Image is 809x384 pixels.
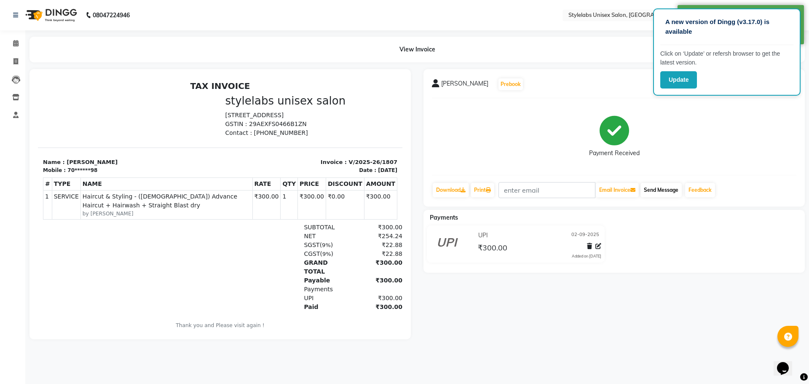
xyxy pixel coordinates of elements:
p: A new version of Dingg (v3.17.0) is available [665,17,788,36]
div: ( ) [261,172,313,181]
div: SUBTOTAL [261,145,313,154]
th: TYPE [14,100,43,113]
div: Mobile : [5,89,28,97]
div: Added on [DATE] [572,253,601,259]
td: ₹300.00 [214,113,243,142]
td: ₹0.00 [288,113,326,142]
p: [STREET_ADDRESS] [188,33,360,42]
th: RATE [214,100,243,113]
a: Feedback [685,183,715,197]
div: ₹254.24 [313,154,364,163]
td: 1 [5,113,14,142]
h2: TAX INVOICE [5,3,359,13]
a: Print [471,183,494,197]
th: AMOUNT [326,100,359,113]
span: UPI [266,217,276,224]
th: NAME [43,100,214,113]
p: GSTIN : 29AEXFS0466B1ZN [188,42,360,51]
div: Paid [261,225,313,234]
div: ₹22.88 [313,163,364,172]
input: enter email [498,182,595,198]
img: logo [21,3,79,27]
div: Payments [261,207,313,216]
th: # [5,100,14,113]
th: PRICE [260,100,288,113]
td: ₹300.00 [326,113,359,142]
h3: stylelabs unisex salon [188,17,360,30]
div: GRAND TOTAL [261,181,313,199]
span: 02-09-2025 [571,231,599,240]
div: ₹300.00 [313,199,364,207]
button: Prebook [498,78,523,90]
p: Invoice : V/2025-26/1807 [188,81,360,89]
span: UPI [478,231,488,240]
span: CGST [266,173,282,180]
div: [DATE] [340,89,359,97]
b: 08047224946 [93,3,130,27]
span: Payments [430,214,458,221]
td: ₹300.00 [260,113,288,142]
iframe: chat widget [774,350,801,376]
div: ₹300.00 [313,216,364,225]
p: Contact : [PHONE_NUMBER] [188,51,360,60]
th: DISCOUNT [288,100,326,113]
div: View Invoice [29,37,805,62]
a: Download [433,183,469,197]
div: ₹300.00 [313,225,364,234]
div: Payment Received [589,149,640,158]
span: 9% [284,173,293,180]
div: ₹300.00 [313,181,364,199]
p: Name : [PERSON_NAME] [5,81,177,89]
button: Send Message [640,183,682,197]
div: Date : [321,89,338,97]
div: ( ) [261,163,313,172]
div: Payable [261,199,313,207]
span: [PERSON_NAME] [441,79,488,91]
span: SGST [266,164,281,171]
div: ₹300.00 [313,145,364,154]
td: SERVICE [14,113,43,142]
button: Update [660,71,697,89]
td: 1 [243,113,260,142]
p: Thank you and Please visit again ! [5,244,359,252]
span: ₹300.00 [478,243,507,255]
th: QTY [243,100,260,113]
button: Email Invoice [596,183,639,197]
small: by [PERSON_NAME] [45,132,213,140]
p: Click on ‘Update’ or refersh browser to get the latest version. [660,49,793,67]
span: 9% [284,164,293,171]
span: Haircut & Styling - ([DEMOGRAPHIC_DATA]) Advance Haircut + Hairwash + Straight Blast dry [45,115,213,132]
div: ₹22.88 [313,172,364,181]
div: NET [261,154,313,163]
